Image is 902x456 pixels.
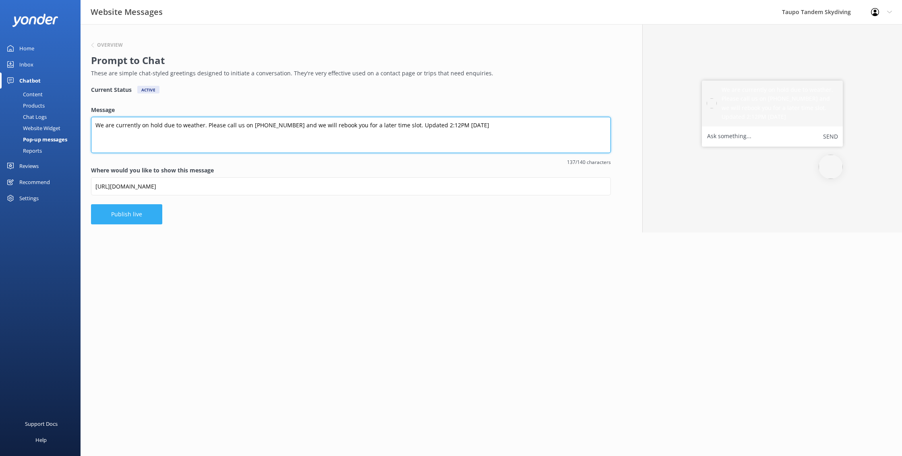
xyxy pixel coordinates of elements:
a: Chat Logs [5,111,81,122]
span: 137/140 characters [91,158,611,166]
div: Help [35,432,47,448]
h2: Prompt to Chat [91,53,607,68]
h6: Overview [97,43,123,48]
div: Website Widget [5,122,60,134]
div: Reports [5,145,42,156]
div: Active [137,86,159,93]
input: https://www.example.com/page [91,177,611,195]
label: Where would you like to show this message [91,166,611,175]
div: Content [5,89,43,100]
button: Send [823,131,838,142]
div: Products [5,100,45,111]
label: Message [91,106,611,114]
h3: Website Messages [91,6,163,19]
div: Pop-up messages [5,134,67,145]
div: Home [19,40,34,56]
a: Products [5,100,81,111]
button: Overview [91,43,123,48]
p: These are simple chat-styled greetings designed to initiate a conversation. They're very effectiv... [91,69,607,78]
div: Chatbot [19,73,41,89]
a: Reports [5,145,81,156]
div: Recommend [19,174,50,190]
h5: We are currently on hold due to weather. Please call us on [PHONE_NUMBER] and we will rebook you ... [722,85,838,122]
button: Publish live [91,204,162,224]
textarea: We are currently on hold due to weather. Please call us on [PHONE_NUMBER] and we will rebook you ... [91,117,611,153]
div: Settings [19,190,39,206]
a: Website Widget [5,122,81,134]
div: Reviews [19,158,39,174]
h4: Current Status [91,86,132,93]
label: Ask something... [707,131,751,142]
div: Chat Logs [5,111,47,122]
a: Content [5,89,81,100]
a: Pop-up messages [5,134,81,145]
div: Support Docs [25,416,58,432]
div: Inbox [19,56,33,73]
img: yonder-white-logo.png [12,14,58,27]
